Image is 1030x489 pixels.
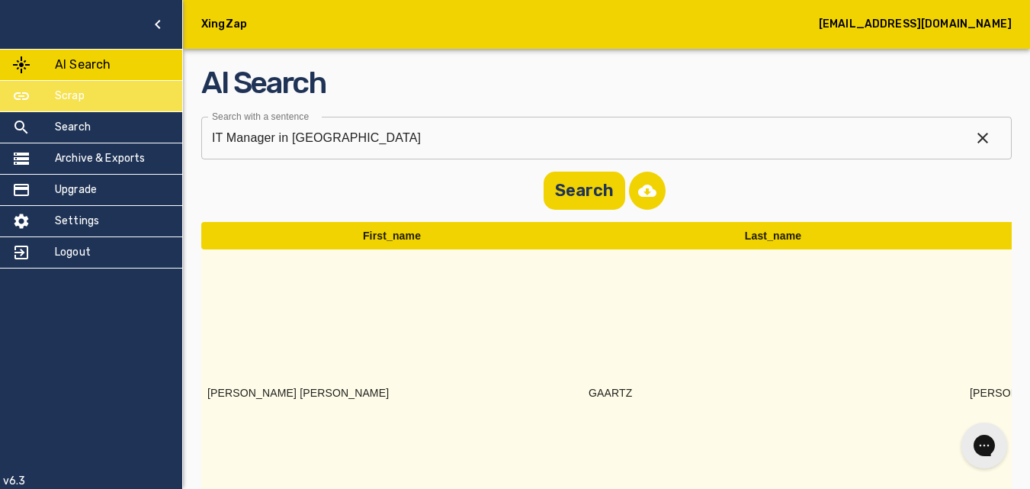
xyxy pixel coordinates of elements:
[544,172,625,210] button: Search
[201,117,958,159] input: I want all the project managers of the retail industry in Germany
[3,474,26,489] p: v6.3
[55,245,91,260] h5: Logout
[55,56,111,74] h5: AI Search
[954,417,1015,474] iframe: Gorgias live chat messenger
[582,222,964,249] th: last_name
[201,222,582,249] th: first_name
[55,214,99,229] h5: Settings
[55,88,85,104] h5: Scrap
[55,151,146,166] h5: Archive & Exports
[55,120,91,135] h5: Search
[201,61,1012,105] h2: AI Search
[819,17,1012,32] h5: [EMAIL_ADDRESS][DOMAIN_NAME]
[201,17,247,32] h5: XingZap
[55,182,97,198] h5: Upgrade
